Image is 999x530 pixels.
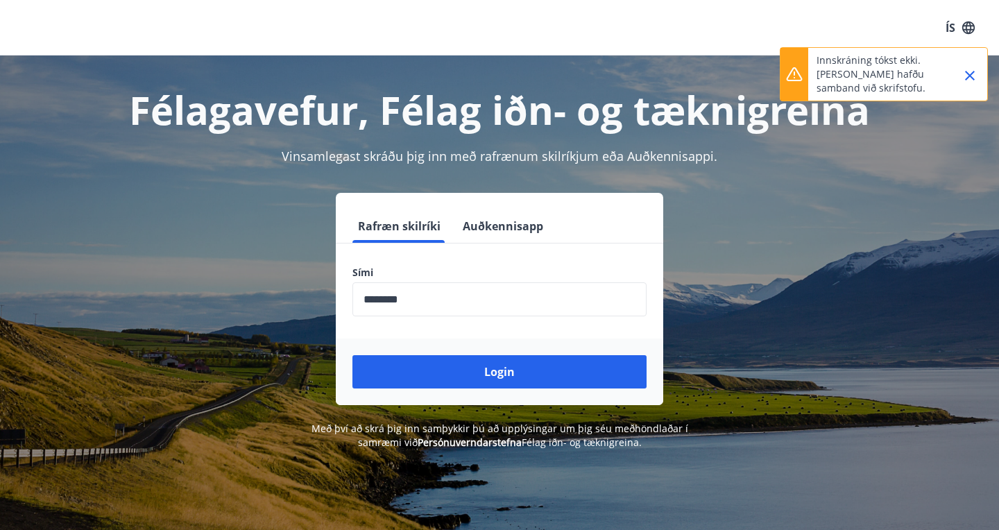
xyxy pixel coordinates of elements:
[17,83,982,136] h1: Félagavefur, Félag iðn- og tæknigreina
[958,64,982,87] button: Close
[352,266,647,280] label: Sími
[311,422,688,449] span: Með því að skrá þig inn samþykkir þú að upplýsingar um þig séu meðhöndlaðar í samræmi við Félag i...
[418,436,522,449] a: Persónuverndarstefna
[817,53,939,95] p: Innskráning tókst ekki. [PERSON_NAME] hafðu samband við skrifstofu.
[938,15,982,40] button: ÍS
[352,355,647,388] button: Login
[282,148,717,164] span: Vinsamlegast skráðu þig inn með rafrænum skilríkjum eða Auðkennisappi.
[352,210,446,243] button: Rafræn skilríki
[457,210,549,243] button: Auðkennisapp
